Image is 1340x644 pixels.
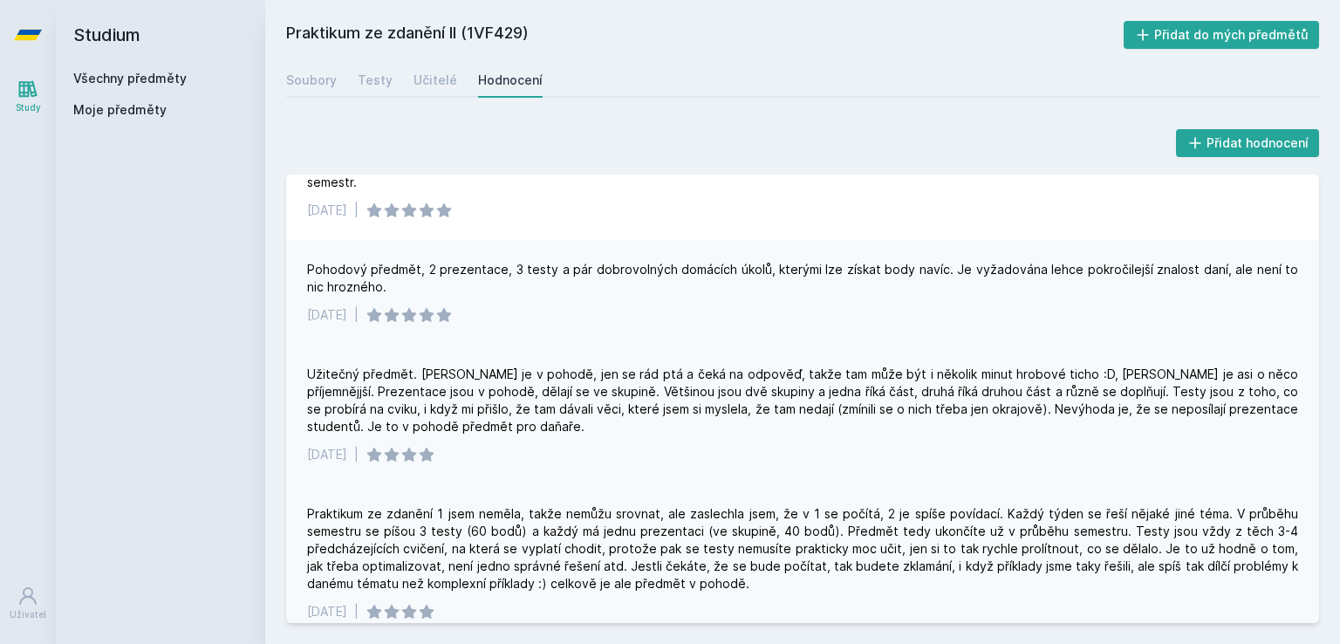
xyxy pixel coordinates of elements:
a: Testy [358,63,393,98]
button: Přidat hodnocení [1176,129,1320,157]
a: Učitelé [414,63,457,98]
a: Uživatel [3,577,52,630]
div: [DATE] [307,446,347,463]
button: Přidat do mých předmětů [1124,21,1320,49]
div: | [354,202,359,219]
div: Testy [358,72,393,89]
div: [DATE] [307,603,347,620]
div: [DATE] [307,202,347,219]
div: Hodnocení [478,72,543,89]
div: [DATE] [307,306,347,324]
a: Hodnocení [478,63,543,98]
h2: Praktikum ze zdanění II (1VF429) [286,21,1124,49]
div: | [354,603,359,620]
a: Study [3,70,52,123]
div: Pohodový předmět, 2 prezentace, 3 testy a pár dobrovolných domácích úkolů, kterými lze získat bod... [307,261,1298,296]
div: | [354,306,359,324]
div: | [354,446,359,463]
span: Moje předměty [73,101,167,119]
div: Užitečný předmět. [PERSON_NAME] je v pohodě, jen se rád ptá a čeká na odpověď, takže tam může být... [307,366,1298,435]
a: Všechny předměty [73,71,187,86]
div: Praktikum ze zdanění 1 jsem neměla, takže nemůžu srovnat, ale zaslechla jsem, že v 1 se počítá, 2... [307,505,1298,593]
div: Soubory [286,72,337,89]
div: Uživatel [10,608,46,621]
div: Učitelé [414,72,457,89]
a: Soubory [286,63,337,98]
div: Study [16,101,41,114]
